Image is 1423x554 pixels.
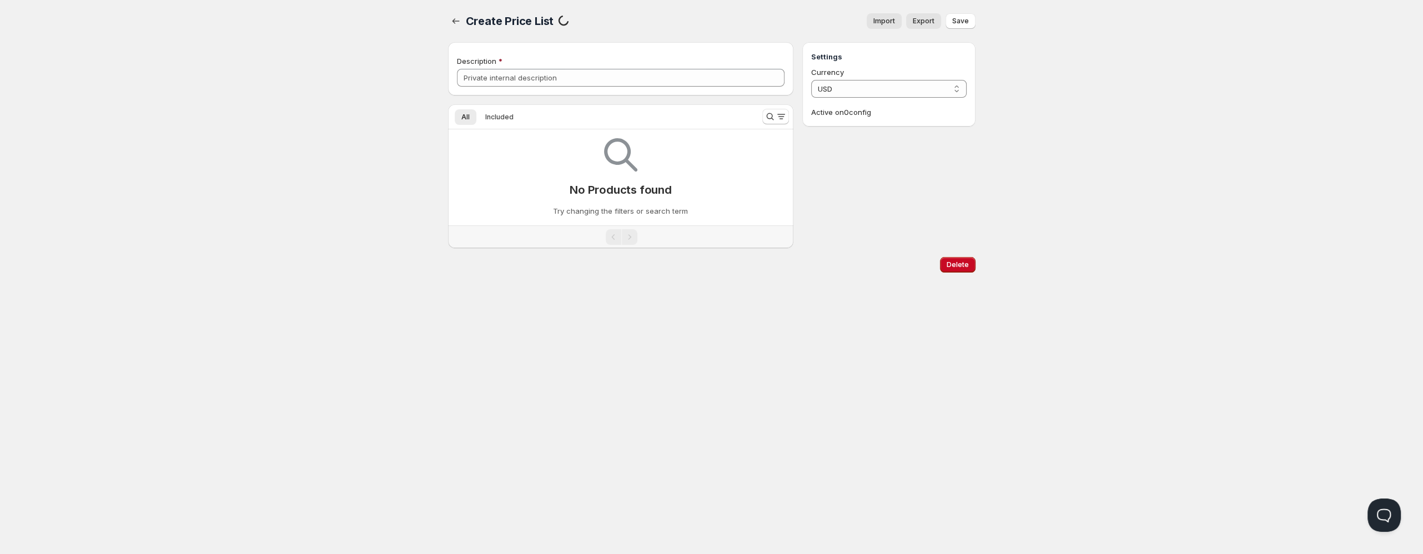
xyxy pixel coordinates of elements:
span: Delete [947,260,969,269]
button: Search and filter results [762,109,789,124]
input: Private internal description [457,69,785,87]
button: Import [867,13,902,29]
p: Try changing the filters or search term [553,205,688,216]
h3: Settings [811,51,966,62]
span: Currency [811,68,844,77]
p: Active on 0 config [811,107,966,118]
span: Import [873,17,895,26]
span: Save [952,17,969,26]
p: No Products found [570,183,672,197]
button: Delete [940,257,976,273]
img: Empty search results [604,138,637,172]
button: Save [946,13,976,29]
span: Description [457,57,496,66]
nav: Pagination [448,225,794,248]
a: Export [906,13,941,29]
span: Export [913,17,934,26]
span: Create Price List [466,14,554,28]
span: Included [485,113,514,122]
span: All [461,113,470,122]
iframe: Help Scout Beacon - Open [1367,498,1401,532]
